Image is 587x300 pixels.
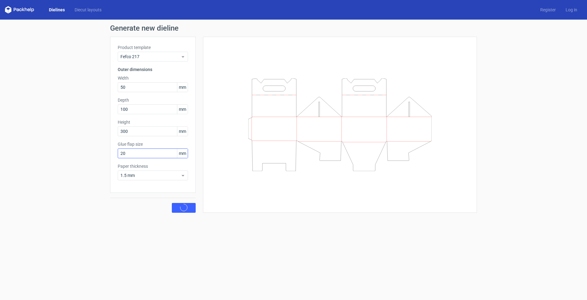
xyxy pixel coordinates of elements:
[177,127,188,136] span: mm
[118,44,188,51] label: Product template
[118,75,188,81] label: Width
[118,119,188,125] label: Height
[177,83,188,92] span: mm
[70,7,106,13] a: Diecut layouts
[110,24,477,32] h1: Generate new dieline
[561,7,582,13] a: Log in
[44,7,70,13] a: Dielines
[177,105,188,114] span: mm
[120,172,181,178] span: 1.5 mm
[120,54,181,60] span: Fefco 217
[118,66,188,73] h3: Outer dimensions
[118,97,188,103] label: Depth
[118,163,188,169] label: Paper thickness
[177,149,188,158] span: mm
[118,141,188,147] label: Glue flap size
[535,7,561,13] a: Register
